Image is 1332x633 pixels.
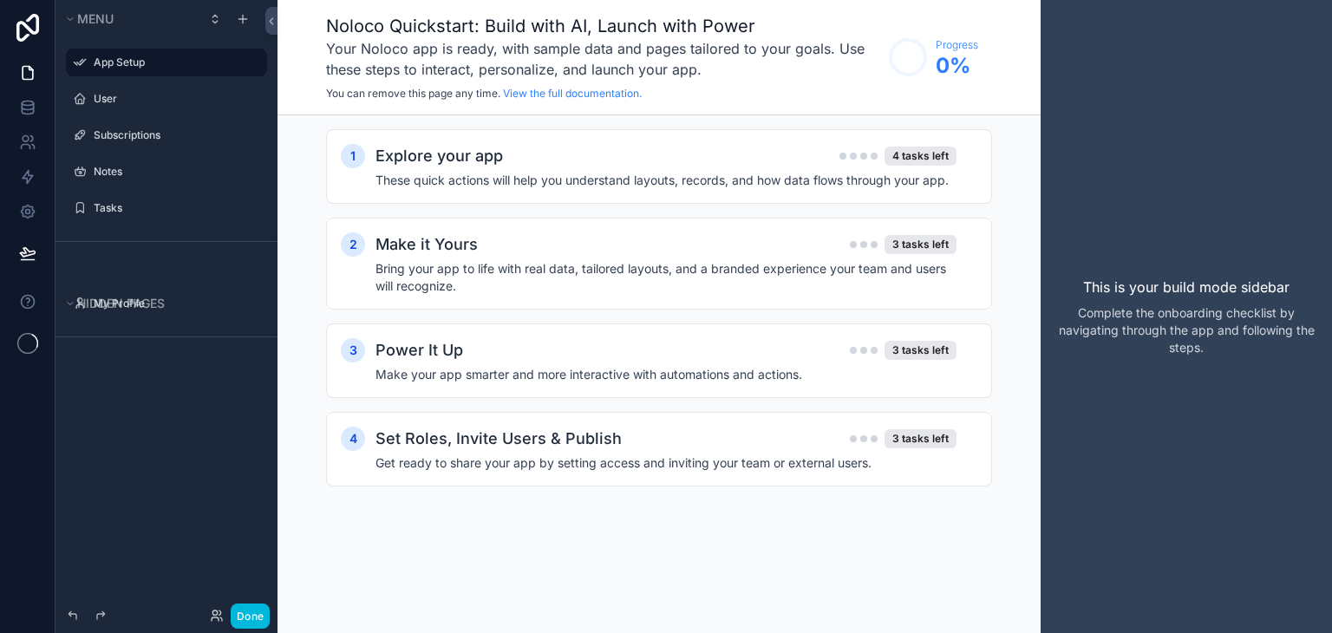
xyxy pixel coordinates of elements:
[503,87,642,100] a: View the full documentation.
[62,7,198,31] button: Menu
[326,14,880,38] h1: Noloco Quickstart: Build with AI, Launch with Power
[326,38,880,80] h3: Your Noloco app is ready, with sample data and pages tailored to your goals. Use these steps to i...
[326,87,500,100] span: You can remove this page any time.
[94,55,257,69] label: App Setup
[62,291,260,316] button: Hidden pages
[1054,304,1318,356] p: Complete the onboarding checklist by navigating through the app and following the steps.
[94,128,257,142] label: Subscriptions
[1083,277,1290,297] p: This is your build mode sidebar
[94,165,257,179] label: Notes
[94,92,257,106] label: User
[94,297,257,310] label: My Profile
[77,11,114,26] span: Menu
[936,52,978,80] span: 0 %
[231,604,270,629] button: Done
[94,201,257,215] label: Tasks
[936,38,978,52] span: Progress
